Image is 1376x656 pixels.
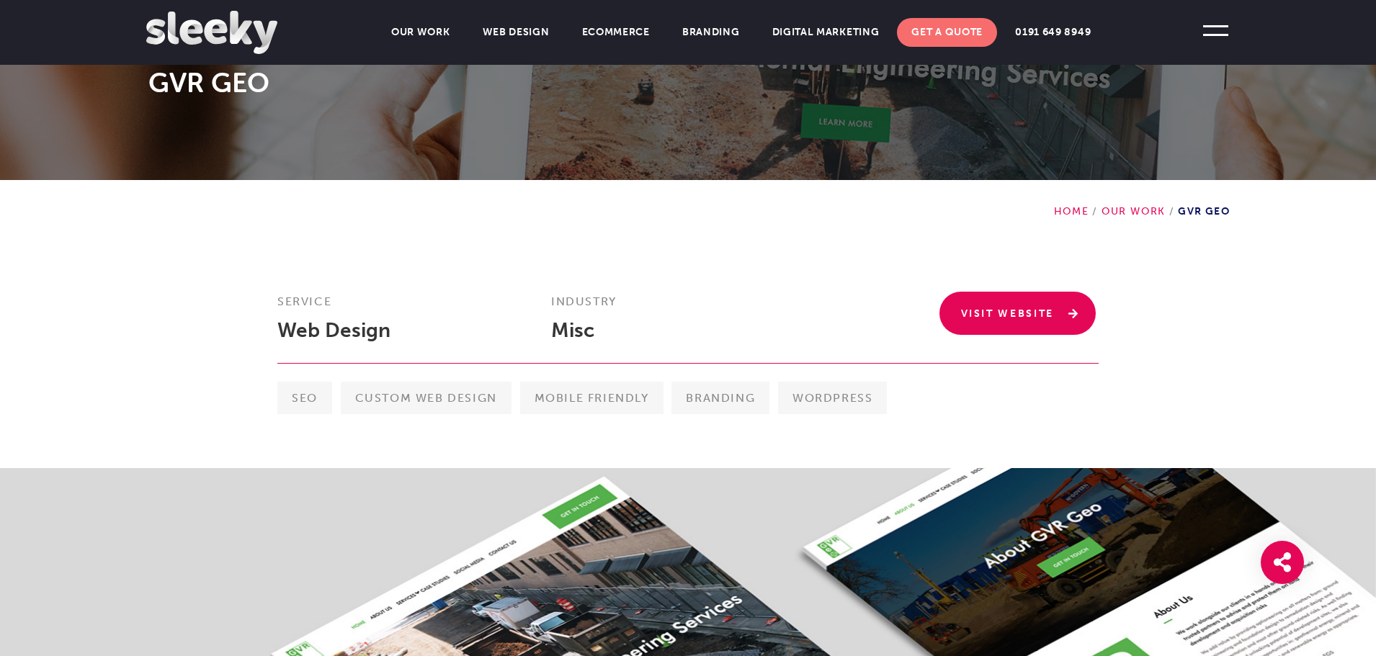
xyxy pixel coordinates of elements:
span: Branding [671,382,769,414]
span: SEO [277,382,332,414]
a: Home [1054,205,1089,217]
a: Web Design [277,318,390,342]
a: Our Work [1102,205,1166,217]
a: Our Work [377,18,465,47]
span: / [1089,205,1101,217]
span: / [1166,205,1178,217]
strong: Industry [551,295,617,308]
a: Branding [668,18,754,47]
a: Ecommerce [568,18,664,47]
span: Wordpress [778,382,887,414]
span: Mobile friendly [520,382,664,414]
h1: GVR GEO [148,65,1228,101]
strong: Service [277,295,331,308]
a: Digital Marketing [758,18,894,47]
span: Custom web design [341,382,511,414]
a: Visit Website [939,292,1096,335]
img: Sleeky Web Design Newcastle [146,11,277,54]
a: 0191 649 8949 [1001,18,1105,47]
a: Web Design [468,18,564,47]
div: GVR GEO [1054,180,1230,217]
a: Misc [551,318,594,342]
a: Get A Quote [897,18,997,47]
